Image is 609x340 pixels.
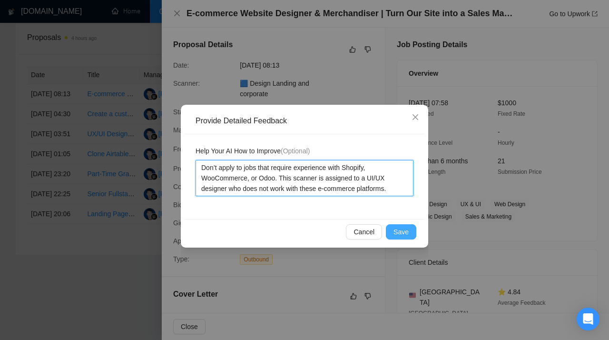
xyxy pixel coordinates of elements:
[386,224,416,240] button: Save
[412,113,419,121] span: close
[281,147,310,155] span: (Optional)
[196,116,420,126] div: Provide Detailed Feedback
[346,224,382,240] button: Cancel
[196,146,310,156] span: Help Your AI How to Improve
[196,160,413,196] textarea: Don’t apply to jobs that require experience with Shopify, WooCommerce, or Odoo. This scanner is a...
[354,227,374,237] span: Cancel
[393,227,409,237] span: Save
[577,308,599,330] div: Open Intercom Messenger
[403,105,428,130] button: Close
